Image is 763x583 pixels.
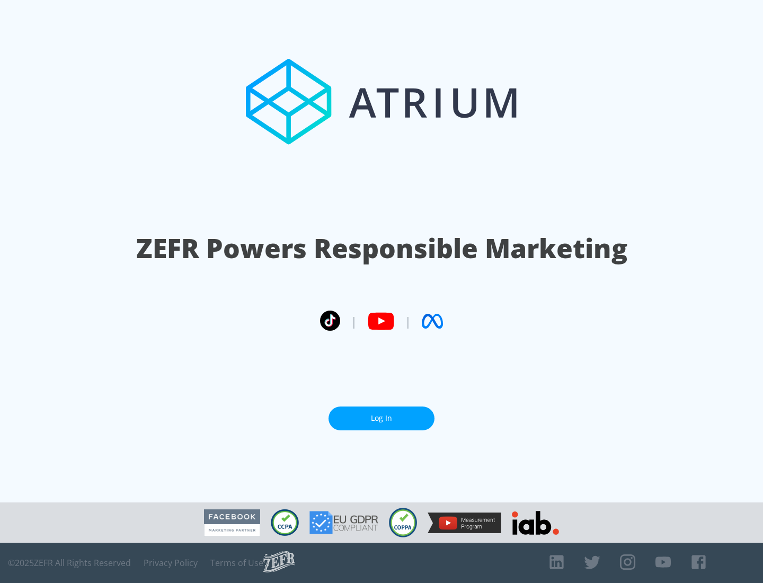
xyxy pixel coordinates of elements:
span: © 2025 ZEFR All Rights Reserved [8,558,131,568]
span: | [351,313,357,329]
img: COPPA Compliant [389,508,417,537]
img: CCPA Compliant [271,509,299,536]
img: IAB [512,511,559,535]
a: Terms of Use [210,558,263,568]
img: GDPR Compliant [309,511,378,534]
a: Privacy Policy [144,558,198,568]
img: YouTube Measurement Program [428,513,501,533]
span: | [405,313,411,329]
img: Facebook Marketing Partner [204,509,260,536]
h1: ZEFR Powers Responsible Marketing [136,230,627,267]
a: Log In [329,407,434,430]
